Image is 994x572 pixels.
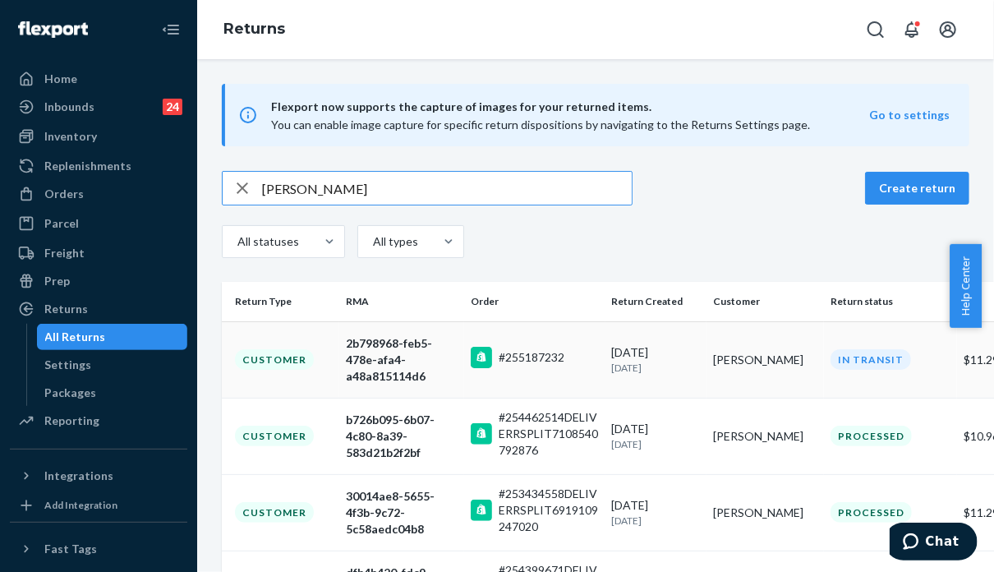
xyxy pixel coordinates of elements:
div: [PERSON_NAME] [713,505,817,521]
a: Replenishments [10,153,187,179]
div: Inbounds [44,99,94,115]
p: [DATE] [612,361,701,375]
a: Add Integration [10,496,187,515]
p: [DATE] [612,514,701,528]
div: Orders [44,186,84,202]
th: Return Created [605,282,707,321]
div: Parcel [44,215,79,232]
div: Replenishments [44,158,131,174]
button: Help Center [950,244,982,328]
button: Close Navigation [154,13,187,46]
span: You can enable image capture for specific return dispositions by navigating to the Returns Settin... [271,118,810,131]
img: Flexport logo [18,21,88,38]
div: #255187232 [499,349,564,366]
div: Customer [235,349,314,370]
a: Inventory [10,123,187,150]
a: Returns [223,20,285,38]
a: Home [10,66,187,92]
button: Go to settings [869,107,950,123]
th: Order [464,282,605,321]
a: Prep [10,268,187,294]
div: Inventory [44,128,97,145]
div: All Returns [45,329,106,345]
div: Customer [235,502,314,523]
button: Open Search Box [859,13,892,46]
div: All types [373,233,416,250]
div: Customer [235,426,314,446]
th: Return Type [222,282,339,321]
button: Open account menu [932,13,964,46]
p: [DATE] [612,437,701,451]
a: Freight [10,240,187,266]
div: Processed [831,502,912,523]
div: b726b095-6b07-4c80-8a39-583d21b2f2bf [346,412,458,461]
button: Open notifications [895,13,928,46]
div: Freight [44,245,85,261]
div: Fast Tags [44,541,97,557]
th: Return status [824,282,957,321]
th: Customer [706,282,824,321]
div: #254462514DELIVERRSPLIT7108540792876 [499,409,598,459]
div: 30014ae8-5655-4f3b-9c72-5c58aedc04b8 [346,488,458,537]
ol: breadcrumbs [210,6,298,53]
div: Settings [45,357,92,373]
div: Add Integration [44,498,117,512]
a: Returns [10,296,187,322]
div: [PERSON_NAME] [713,428,817,445]
div: Processed [831,426,912,446]
a: Orders [10,181,187,207]
a: Parcel [10,210,187,237]
div: #253434558DELIVERRSPLIT6919109247020 [499,486,598,535]
a: Inbounds24 [10,94,187,120]
div: [PERSON_NAME] [713,352,817,368]
div: Reporting [44,413,99,429]
div: [DATE] [612,497,701,528]
div: All statuses [237,233,297,250]
div: 2b798968-feb5-478e-afa4-a48a815114d6 [346,335,458,385]
iframe: Opens a widget where you can chat to one of our agents [890,523,978,564]
span: Flexport now supports the capture of images for your returned items. [271,97,869,117]
div: Integrations [44,468,113,484]
input: Search returns by rma, id, tracking number [262,172,632,205]
div: Returns [44,301,88,317]
button: Fast Tags [10,536,187,562]
th: RMA [339,282,464,321]
button: Integrations [10,463,187,489]
div: [DATE] [612,344,701,375]
a: Packages [37,380,188,406]
button: Create return [865,172,969,205]
div: Home [44,71,77,87]
div: Prep [44,273,70,289]
a: Settings [37,352,188,378]
div: In Transit [831,349,911,370]
div: 24 [163,99,182,115]
div: Packages [45,385,97,401]
a: All Returns [37,324,188,350]
a: Reporting [10,408,187,434]
div: [DATE] [612,421,701,451]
